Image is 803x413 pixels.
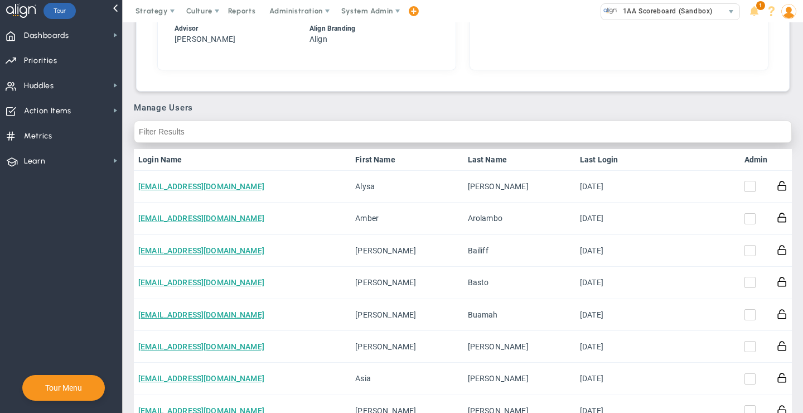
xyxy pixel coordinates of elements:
div: Advisor [175,23,289,34]
span: Action Items [24,99,71,123]
span: select [723,4,739,20]
td: Buamah [463,299,575,331]
button: Reset Password [777,180,787,191]
button: Reset Password [777,212,787,223]
td: [PERSON_NAME] [351,267,463,299]
span: 1 [756,1,765,10]
td: [DATE] [575,171,637,203]
td: Asia [351,363,463,395]
button: Reset Password [777,340,787,352]
a: First Name [355,155,458,164]
a: [EMAIL_ADDRESS][DOMAIN_NAME] [138,246,264,255]
span: [PERSON_NAME] [175,35,235,44]
a: Last Name [468,155,571,164]
td: [DATE] [575,203,637,234]
td: Alysa [351,171,463,203]
span: Dashboards [24,24,69,47]
a: [EMAIL_ADDRESS][DOMAIN_NAME] [138,182,264,191]
a: [EMAIL_ADDRESS][DOMAIN_NAME] [138,310,264,319]
a: [EMAIL_ADDRESS][DOMAIN_NAME] [138,214,264,223]
td: [PERSON_NAME] [351,331,463,363]
a: [EMAIL_ADDRESS][DOMAIN_NAME] [138,342,264,351]
span: 1AA Scoreboard (Sandbox) [617,4,713,18]
a: [EMAIL_ADDRESS][DOMAIN_NAME] [138,278,264,287]
span: Strategy [136,7,168,15]
span: Culture [186,7,212,15]
span: Metrics [24,124,52,148]
td: [DATE] [575,267,637,299]
span: Administration [269,7,322,15]
span: Priorities [24,49,57,73]
td: [DATE] [575,363,637,395]
td: Amber [351,203,463,234]
td: Basto [463,267,575,299]
td: [PERSON_NAME] [463,363,575,395]
a: Login Name [138,155,346,164]
input: Filter Results [134,121,792,143]
a: [EMAIL_ADDRESS][DOMAIN_NAME] [138,374,264,383]
span: Huddles [24,74,54,98]
td: [DATE] [575,235,637,267]
span: Learn [24,150,45,173]
div: Align Branding [309,23,424,34]
td: [PERSON_NAME] [351,299,463,331]
button: Reset Password [777,308,787,320]
span: Align [309,35,327,44]
button: Reset Password [777,244,787,256]
button: Reset Password [777,372,787,383]
a: Last Login [580,155,632,164]
button: Reset Password [777,276,787,287]
td: [PERSON_NAME] [463,171,575,203]
h3: Manage Users [134,103,792,113]
td: Arolambo [463,203,575,234]
span: System Admin [341,7,393,15]
td: [DATE] [575,331,637,363]
a: Admin [744,155,768,164]
img: 48978.Person.photo [781,4,796,19]
td: Bailiff [463,235,575,267]
td: [PERSON_NAME] [463,331,575,363]
td: [PERSON_NAME] [351,235,463,267]
button: Tour Menu [42,383,85,393]
img: 33626.Company.photo [603,4,617,18]
td: [DATE] [575,299,637,331]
